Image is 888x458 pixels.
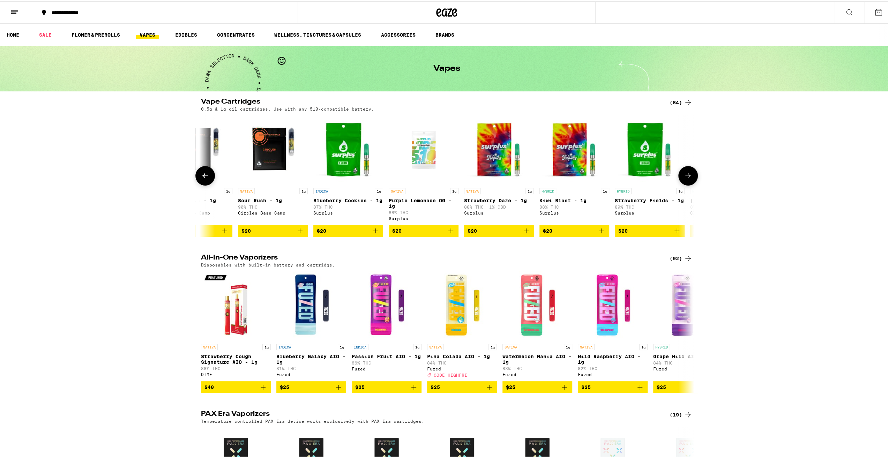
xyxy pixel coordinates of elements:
[525,187,534,193] p: 1g
[201,105,374,110] p: 0.5g & 1g oil cartridges, Use with any 510-compatible battery.
[434,372,467,376] span: CODE HIGHFRI
[163,113,232,224] a: Open page for Jellylicious - 1g from Circles Base Camp
[690,224,760,235] button: Add to bag
[280,383,289,389] span: $25
[670,253,692,261] a: (92)
[317,227,326,232] span: $20
[36,29,55,38] a: SALE
[389,113,458,224] a: Open page for Purple Lemonade OG - 1g from Surplus
[338,343,346,349] p: 1g
[502,365,572,369] p: 83% THC
[389,187,405,193] p: SATIVA
[299,187,308,193] p: 1g
[488,343,497,349] p: 1g
[204,383,214,389] span: $40
[238,113,308,224] a: Open page for Sour Rush - 1g from Circles Base Camp
[224,187,232,193] p: 1g
[313,113,383,224] a: Open page for Blueberry Cookies - 1g from Surplus
[578,269,648,380] a: Open page for Wild Raspberry AIO - 1g from Fuzed
[427,380,497,392] button: Add to bag
[601,187,609,193] p: 1g
[464,203,534,208] p: 88% THC: 1% CBD
[413,343,421,349] p: 1g
[313,113,383,183] img: Surplus - Blueberry Cookies - 1g
[670,97,692,105] div: (84)
[653,343,670,349] p: HYBRID
[676,187,685,193] p: 1g
[352,343,368,349] p: INDICA
[3,29,23,38] a: HOME
[578,365,648,369] p: 82% THC
[392,227,402,232] span: $20
[313,224,383,235] button: Add to bag
[615,224,685,235] button: Add to bag
[276,365,346,369] p: 81% THC
[201,371,271,375] div: DIME
[502,269,572,339] img: Fuzed - Watermelon Mania AIO - 1g
[262,343,271,349] p: 1g
[653,380,723,392] button: Add to bag
[653,352,723,358] p: Grape Hill AIO - 1g
[690,209,760,214] div: Cloud
[539,187,556,193] p: HYBRID
[238,209,308,214] div: Circles Base Camp
[581,383,591,389] span: $25
[313,196,383,202] p: Blueberry Cookies - 1g
[163,209,232,214] div: Circles Base Camp
[163,113,232,183] img: Circles Base Camp - Jellylicious - 1g
[427,352,497,358] p: Pina Colada AIO - 1g
[201,352,271,363] p: Strawberry Cough Signature AIO - 1g
[352,365,421,370] div: Fuzed
[464,209,534,214] div: Surplus
[670,409,692,418] div: (19)
[163,203,232,208] p: 90% THC
[427,343,444,349] p: SATIVA
[276,371,346,375] div: Fuzed
[464,113,534,183] img: Surplus - Strawberry Daze - 1g
[539,113,609,183] img: Surplus - Kiwi Blast - 1g
[214,29,258,38] a: CONCENTRATES
[313,209,383,214] div: Surplus
[431,383,440,389] span: $25
[201,253,658,261] h2: All-In-One Vaporizers
[502,343,519,349] p: SATIVA
[276,380,346,392] button: Add to bag
[578,380,648,392] button: Add to bag
[615,203,685,208] p: 89% THC
[433,63,460,72] h1: Vapes
[201,269,271,339] img: DIME - Strawberry Cough Signature AIO - 1g
[657,383,666,389] span: $25
[201,380,271,392] button: Add to bag
[464,196,534,202] p: Strawberry Daze - 1g
[539,203,609,208] p: 88% THC
[578,352,648,363] p: Wild Raspberry AIO - 1g
[432,29,458,38] a: BRANDS
[276,269,346,339] img: Fuzed - Blueberry Galaxy AIO - 1g
[238,196,308,202] p: Sour Rush - 1g
[352,269,421,380] a: Open page for Passion Fruit AIO - 1g from Fuzed
[271,29,365,38] a: WELLNESS, TINCTURES & CAPSULES
[464,113,534,224] a: Open page for Strawberry Daze - 1g from Surplus
[653,359,723,364] p: 84% THC
[163,224,232,235] button: Add to bag
[543,227,552,232] span: $20
[352,380,421,392] button: Add to bag
[352,269,421,339] img: Fuzed - Passion Fruit AIO - 1g
[427,269,497,339] img: Fuzed - Pina Colada AIO - 1g
[502,352,572,363] p: Watermelon Mania AIO - 1g
[578,269,648,339] img: Fuzed - Wild Raspberry AIO - 1g
[502,269,572,380] a: Open page for Watermelon Mania AIO - 1g from Fuzed
[615,196,685,202] p: Strawberry Fields - 1g
[450,187,458,193] p: 1g
[201,261,335,266] p: Disposables with built-in battery and cartridge.
[201,343,218,349] p: SATIVA
[241,227,251,232] span: $20
[136,29,159,38] a: VAPES
[68,29,124,38] a: FLOWER & PREROLLS
[389,209,458,213] p: 88% THC
[690,187,707,193] p: HYBRID
[427,359,497,364] p: 84% THC
[238,113,308,183] img: Circles Base Camp - Sour Rush - 1g
[427,365,497,370] div: Fuzed
[172,29,201,38] a: EDIBLES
